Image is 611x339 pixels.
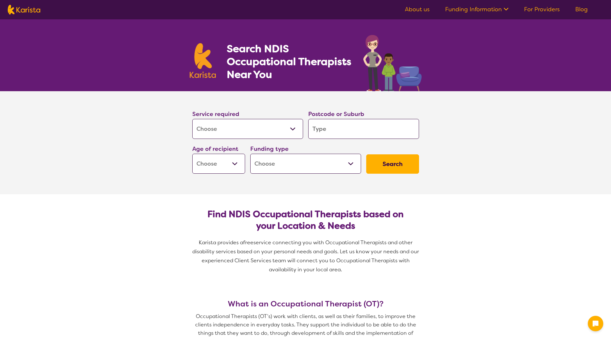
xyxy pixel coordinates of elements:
[192,239,420,273] span: service connecting you with Occupational Therapists and other disability services based on your p...
[250,145,289,153] label: Funding type
[227,42,352,81] h1: Search NDIS Occupational Therapists Near You
[8,5,40,15] img: Karista logo
[192,110,239,118] label: Service required
[363,35,422,91] img: occupational-therapy
[524,5,560,13] a: For Providers
[308,110,364,118] label: Postcode or Suburb
[366,154,419,174] button: Search
[192,145,238,153] label: Age of recipient
[445,5,509,13] a: Funding Information
[308,119,419,139] input: Type
[190,43,216,78] img: Karista logo
[199,239,243,246] span: Karista provides a
[197,208,414,232] h2: Find NDIS Occupational Therapists based on your Location & Needs
[575,5,588,13] a: Blog
[190,299,422,308] h3: What is an Occupational Therapist (OT)?
[405,5,430,13] a: About us
[243,239,253,246] span: free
